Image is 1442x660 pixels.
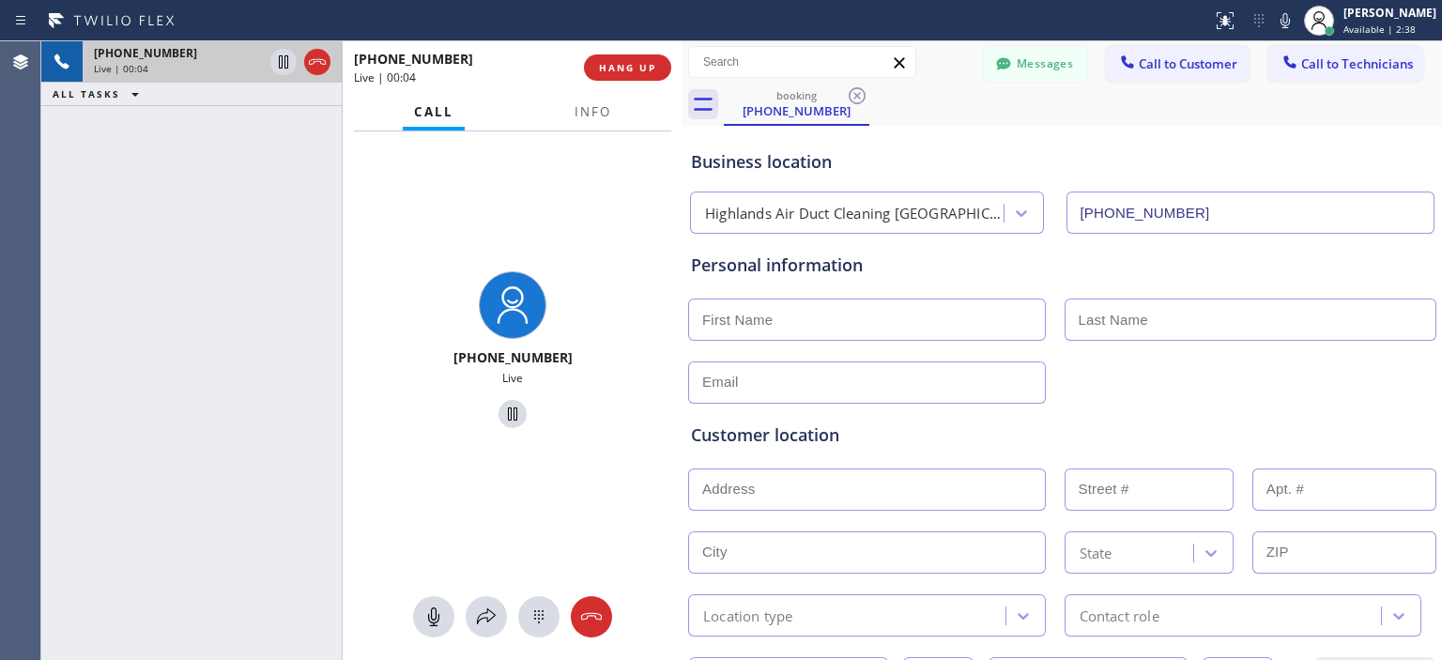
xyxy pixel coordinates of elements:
span: HANG UP [599,61,656,74]
div: [PHONE_NUMBER] [726,102,867,119]
div: Personal information [691,253,1434,278]
button: Call to Technicians [1268,46,1423,82]
input: Phone Number [1066,192,1435,234]
span: ALL TASKS [53,87,120,100]
button: HANG UP [584,54,671,81]
input: Search [689,47,915,77]
input: City [688,531,1046,574]
span: [PHONE_NUMBER] [94,45,197,61]
span: Live [502,370,523,386]
div: [PERSON_NAME] [1343,5,1436,21]
div: Customer location [691,422,1434,448]
button: Hold Customer [270,49,297,75]
button: Hang up [304,49,330,75]
span: Call [414,103,453,120]
div: Contact role [1080,605,1159,626]
input: Email [688,361,1046,404]
button: Mute [1272,8,1298,34]
span: [PHONE_NUMBER] [453,348,573,366]
input: First Name [688,299,1046,341]
span: [PHONE_NUMBER] [354,50,473,68]
input: Street # [1065,468,1234,511]
button: Call to Customer [1106,46,1250,82]
div: (805) 250-4146 [726,84,867,124]
span: Live | 00:04 [354,69,416,85]
span: Info [575,103,611,120]
button: Call [403,94,465,130]
button: Open directory [466,596,507,637]
span: Live | 00:04 [94,62,148,75]
input: ZIP [1252,531,1436,574]
button: Hold Customer [499,400,527,428]
div: Business location [691,149,1434,175]
button: Info [563,94,622,130]
input: Last Name [1065,299,1437,341]
input: Apt. # [1252,468,1436,511]
button: Messages [984,46,1087,82]
span: Call to Technicians [1301,55,1413,72]
div: State [1080,542,1112,563]
div: Highlands Air Duct Cleaning [GEOGRAPHIC_DATA][PERSON_NAME] [705,203,1005,224]
input: Address [688,468,1046,511]
span: Call to Customer [1139,55,1237,72]
button: Mute [413,596,454,637]
div: Location type [703,605,793,626]
span: Available | 2:38 [1343,23,1416,36]
button: ALL TASKS [41,83,158,105]
button: Open dialpad [518,596,560,637]
button: Hang up [571,596,612,637]
div: booking [726,88,867,102]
